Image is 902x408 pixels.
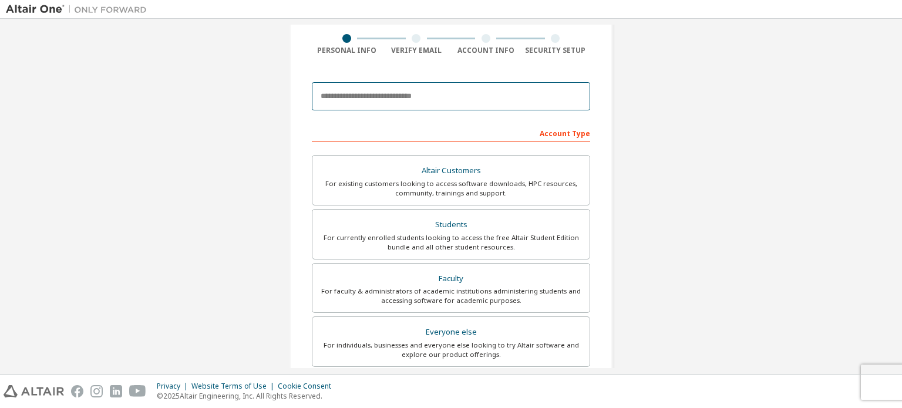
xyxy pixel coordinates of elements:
[90,385,103,397] img: instagram.svg
[191,382,278,391] div: Website Terms of Use
[129,385,146,397] img: youtube.svg
[157,382,191,391] div: Privacy
[71,385,83,397] img: facebook.svg
[312,46,382,55] div: Personal Info
[319,340,583,359] div: For individuals, businesses and everyone else looking to try Altair software and explore our prod...
[319,271,583,287] div: Faculty
[382,46,452,55] div: Verify Email
[312,123,590,142] div: Account Type
[6,4,153,15] img: Altair One
[110,385,122,397] img: linkedin.svg
[4,385,64,397] img: altair_logo.svg
[319,286,583,305] div: For faculty & administrators of academic institutions administering students and accessing softwa...
[319,233,583,252] div: For currently enrolled students looking to access the free Altair Student Edition bundle and all ...
[521,46,591,55] div: Security Setup
[319,163,583,179] div: Altair Customers
[157,391,338,401] p: © 2025 Altair Engineering, Inc. All Rights Reserved.
[319,179,583,198] div: For existing customers looking to access software downloads, HPC resources, community, trainings ...
[319,217,583,233] div: Students
[319,324,583,340] div: Everyone else
[278,382,338,391] div: Cookie Consent
[451,46,521,55] div: Account Info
